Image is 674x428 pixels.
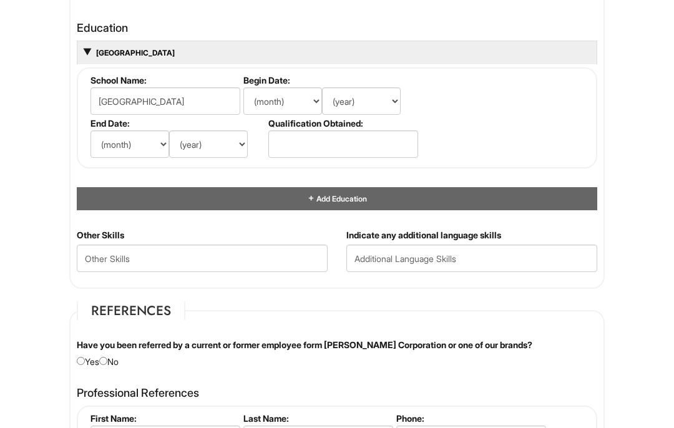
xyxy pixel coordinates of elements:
[77,387,597,399] h4: Professional References
[243,413,391,424] label: Last Name:
[268,118,416,129] label: Qualification Obtained:
[77,339,532,351] label: Have you been referred by a current or former employee form [PERSON_NAME] Corporation or one of o...
[95,48,175,57] a: [GEOGRAPHIC_DATA]
[243,75,416,85] label: Begin Date:
[90,413,238,424] label: First Name:
[77,301,185,320] legend: References
[90,75,238,85] label: School Name:
[77,22,597,34] h4: Education
[396,413,544,424] label: Phone:
[307,194,367,203] a: Add Education
[67,339,607,368] div: Yes No
[346,245,597,272] input: Additional Language Skills
[77,245,328,272] input: Other Skills
[77,229,124,241] label: Other Skills
[315,194,367,203] span: Add Education
[346,229,501,241] label: Indicate any additional language skills
[90,118,263,129] label: End Date:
